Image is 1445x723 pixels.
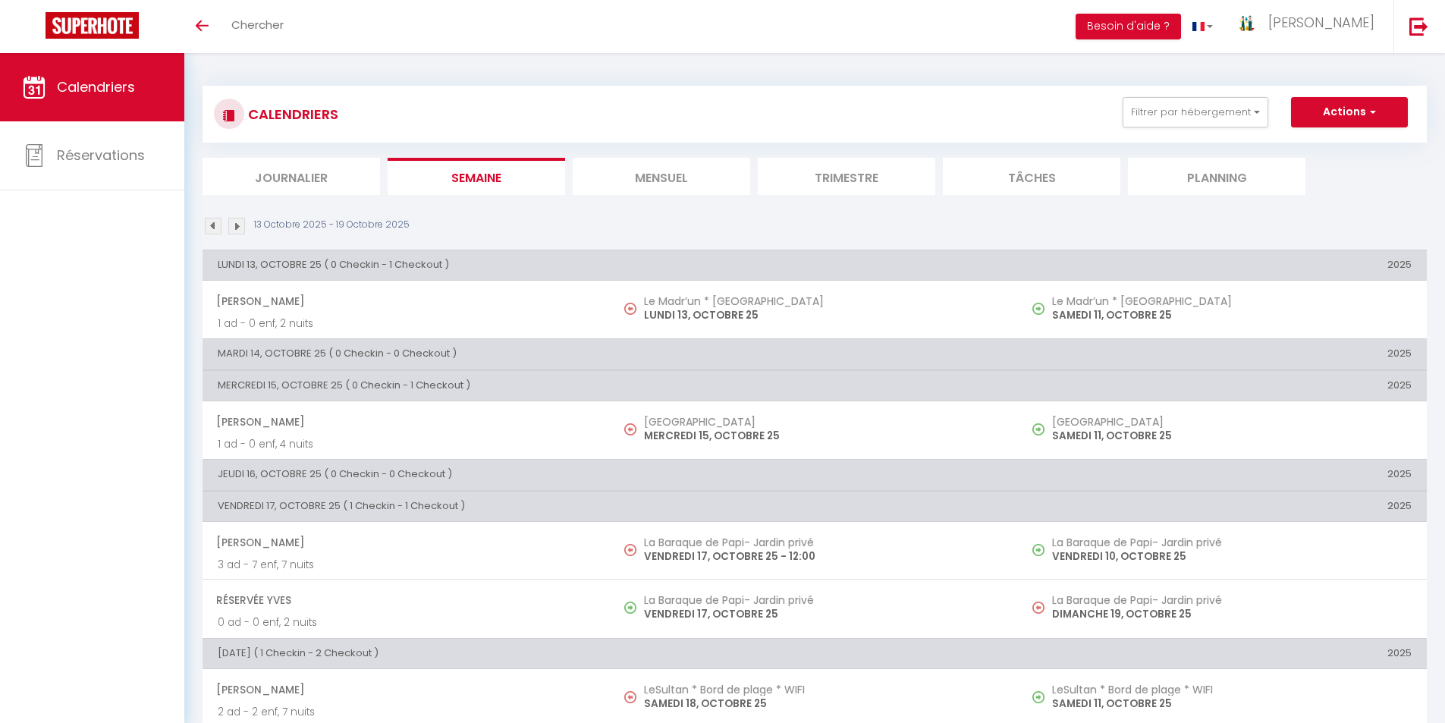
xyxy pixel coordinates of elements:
[254,218,410,232] p: 13 Octobre 2025 - 19 Octobre 2025
[644,684,1004,696] h5: LeSultan * Bord de plage * WIFI
[203,158,380,195] li: Journalier
[644,428,1004,444] p: MERCREDI 15, OCTOBRE 25
[644,549,1004,564] p: VENDREDI 17, OCTOBRE 25 - 12:00
[1032,691,1044,703] img: NO IMAGE
[1019,339,1427,369] th: 2025
[218,436,595,452] p: 1 ad - 0 enf, 4 nuits
[218,615,595,630] p: 0 ad - 0 enf, 2 nuits
[624,423,636,435] img: NO IMAGE
[203,250,1019,280] th: LUNDI 13, OCTOBRE 25 ( 0 Checkin - 1 Checkout )
[1409,17,1428,36] img: logout
[1032,602,1044,614] img: NO IMAGE
[216,407,595,436] span: [PERSON_NAME]
[943,158,1120,195] li: Tâches
[203,460,1019,490] th: JEUDI 16, OCTOBRE 25 ( 0 Checkin - 0 Checkout )
[1291,97,1408,127] button: Actions
[1052,594,1412,606] h5: La Baraque de Papi- Jardin privé
[46,12,139,39] img: Super Booking
[1052,606,1412,622] p: DIMANCHE 19, OCTOBRE 25
[203,638,1019,668] th: [DATE] ( 1 Checkin - 2 Checkout )
[203,339,1019,369] th: MARDI 14, OCTOBRE 25 ( 0 Checkin - 0 Checkout )
[644,307,1004,323] p: LUNDI 13, OCTOBRE 25
[1019,460,1427,490] th: 2025
[573,158,750,195] li: Mensuel
[218,316,595,332] p: 1 ad - 0 enf, 2 nuits
[388,158,565,195] li: Semaine
[624,303,636,315] img: NO IMAGE
[1019,250,1427,280] th: 2025
[1123,97,1268,127] button: Filtrer par hébergement
[1052,307,1412,323] p: SAMEDI 11, OCTOBRE 25
[758,158,935,195] li: Trimestre
[1052,536,1412,549] h5: La Baraque de Papi- Jardin privé
[624,691,636,703] img: NO IMAGE
[231,17,284,33] span: Chercher
[57,77,135,96] span: Calendriers
[1052,295,1412,307] h5: Le Madr’un * [GEOGRAPHIC_DATA]
[203,370,1019,401] th: MERCREDI 15, OCTOBRE 25 ( 0 Checkin - 1 Checkout )
[644,416,1004,428] h5: [GEOGRAPHIC_DATA]
[1019,370,1427,401] th: 2025
[1052,549,1412,564] p: VENDREDI 10, OCTOBRE 25
[218,557,595,573] p: 3 ad - 7 enf, 7 nuits
[644,295,1004,307] h5: Le Madr’un * [GEOGRAPHIC_DATA]
[244,97,338,131] h3: CALENDRIERS
[644,536,1004,549] h5: La Baraque de Papi- Jardin privé
[1052,684,1412,696] h5: LeSultan * Bord de plage * WIFI
[203,491,1019,521] th: VENDREDI 17, OCTOBRE 25 ( 1 Checkin - 1 Checkout )
[1032,544,1044,556] img: NO IMAGE
[1236,14,1258,33] img: ...
[1052,416,1412,428] h5: [GEOGRAPHIC_DATA]
[644,606,1004,622] p: VENDREDI 17, OCTOBRE 25
[216,528,595,557] span: [PERSON_NAME]
[1128,158,1305,195] li: Planning
[1268,13,1374,32] span: [PERSON_NAME]
[624,544,636,556] img: NO IMAGE
[216,586,595,615] span: Réservée Yves
[218,704,595,720] p: 2 ad - 2 enf, 7 nuits
[1052,428,1412,444] p: SAMEDI 11, OCTOBRE 25
[1032,303,1044,315] img: NO IMAGE
[1052,696,1412,712] p: SAMEDI 11, OCTOBRE 25
[216,287,595,316] span: [PERSON_NAME]
[644,696,1004,712] p: SAMEDI 18, OCTOBRE 25
[1019,491,1427,521] th: 2025
[644,594,1004,606] h5: La Baraque de Papi- Jardin privé
[1032,423,1044,435] img: NO IMAGE
[216,675,595,704] span: [PERSON_NAME]
[1076,14,1181,39] button: Besoin d'aide ?
[1019,638,1427,668] th: 2025
[57,146,145,165] span: Réservations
